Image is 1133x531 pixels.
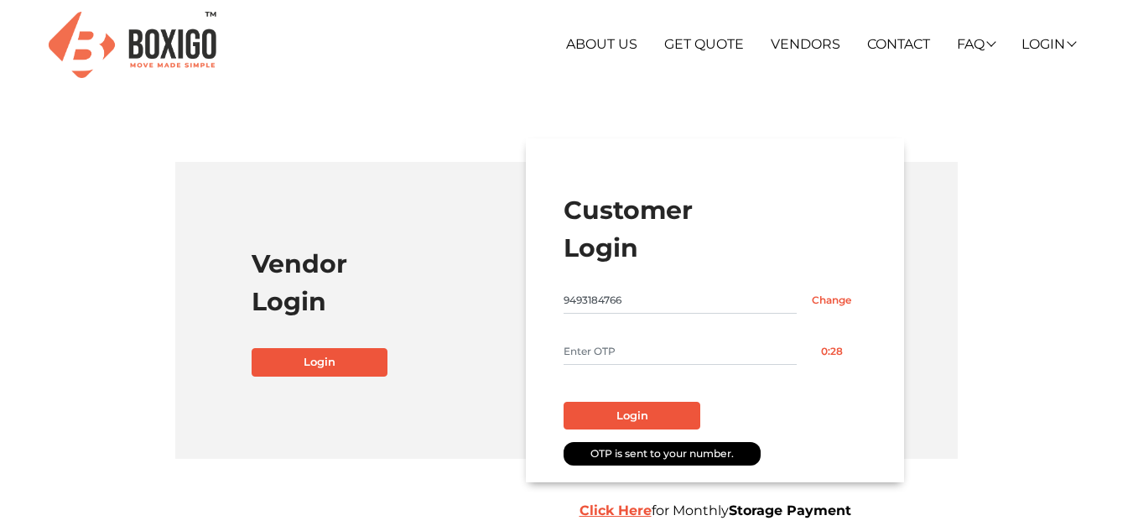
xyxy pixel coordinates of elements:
div: OTP is sent to your number. [564,442,760,465]
input: Change [797,287,866,314]
input: Enter OTP [564,338,797,365]
button: 0:28 [797,338,866,365]
a: Vendors [771,36,840,52]
a: Login [1021,36,1075,52]
h1: Customer Login [564,191,866,267]
input: Mobile No [564,287,797,314]
h1: Vendor Login [252,245,554,320]
a: Click Here [579,502,652,518]
a: FAQ [957,36,995,52]
div: for Monthly [567,501,1045,521]
a: Get Quote [664,36,744,52]
a: About Us [566,36,637,52]
a: Login [252,348,387,377]
b: Storage Payment [729,502,851,518]
a: Contact [867,36,930,52]
img: Boxigo [49,12,216,78]
button: Login [564,402,699,430]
